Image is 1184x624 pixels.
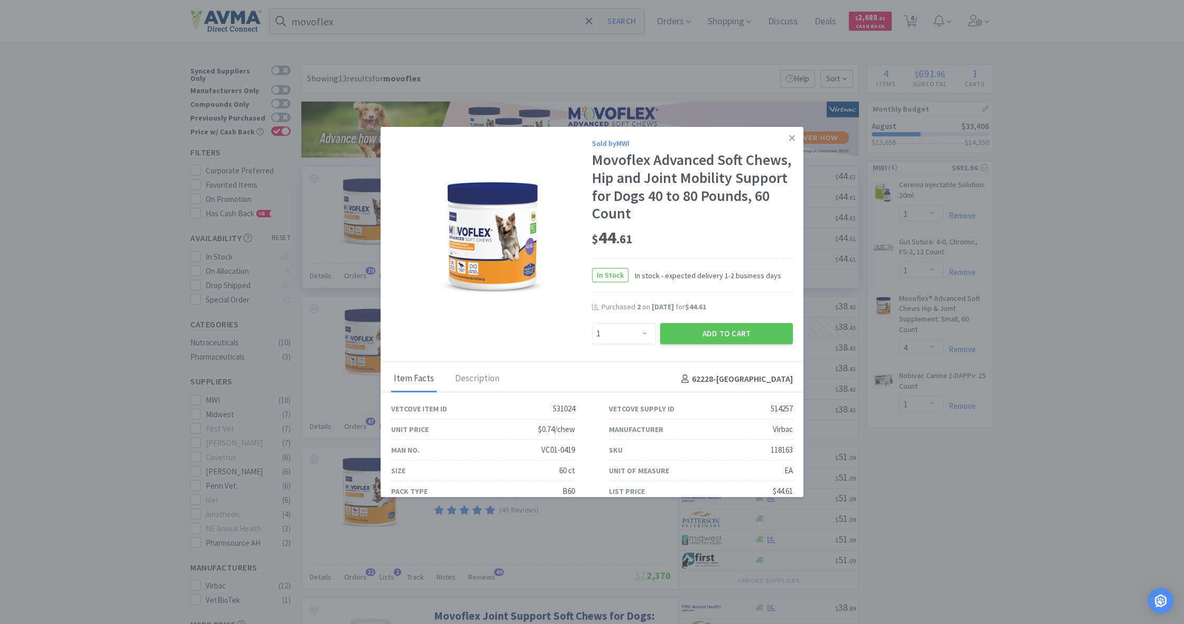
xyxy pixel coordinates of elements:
[652,302,674,311] span: [DATE]
[677,372,793,386] h4: 62228 - [GEOGRAPHIC_DATA]
[391,366,437,392] div: Item Facts
[553,402,575,415] div: 531024
[773,423,793,436] div: Virbac
[609,444,623,456] div: SKU
[1148,588,1173,613] div: Open Intercom Messenger
[592,137,793,149] div: Sold by MWI
[628,270,781,281] span: In stock - expected delivery 1-2 business days
[784,464,793,477] div: EA
[538,423,575,436] div: $0.74/chew
[592,227,632,248] span: 44
[602,302,793,313] div: Purchased on for
[391,444,420,456] div: Man No.
[592,232,598,246] span: $
[771,444,793,456] div: 118163
[391,485,428,497] div: Pack Type
[609,403,674,415] div: Vetcove Supply ID
[541,444,575,456] div: VC01-0419
[616,232,632,246] span: . 61
[391,403,447,415] div: Vetcove Item ID
[609,424,663,435] div: Manufacturer
[452,366,502,392] div: Description
[423,172,560,309] img: 99b9d010a4044081b5f663d6841193d8_514257.png
[391,465,405,476] div: Size
[771,402,793,415] div: 514257
[685,302,706,311] span: $44.61
[562,485,575,498] div: B60
[609,465,669,476] div: Unit of Measure
[592,151,793,222] div: Movoflex Advanced Soft Chews, Hip and Joint Mobility Support for Dogs 40 to 80 Pounds, 60 Count
[637,302,641,311] span: 2
[593,269,628,282] span: In Stock
[773,485,793,498] div: $44.61
[660,323,793,344] button: Add to Cart
[609,485,645,497] div: List Price
[559,464,575,477] div: 60 ct
[391,424,429,435] div: Unit Price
